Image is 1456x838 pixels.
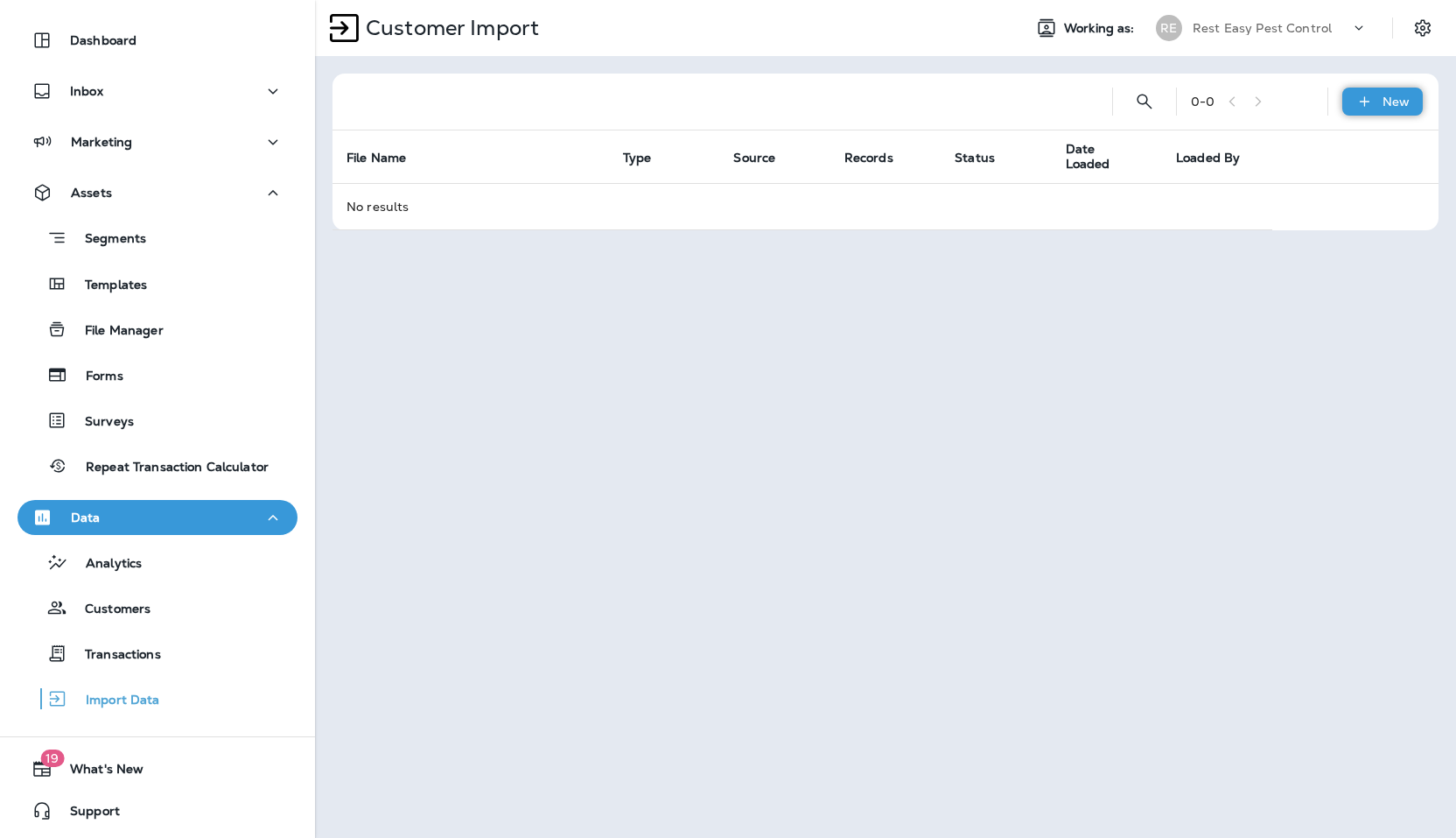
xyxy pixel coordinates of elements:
button: Surveys [17,402,297,439]
button: Forms [17,356,297,393]
div: 0 - 0 [1191,95,1214,109]
span: Records [844,150,916,165]
span: File Name [346,151,406,165]
p: New [1382,95,1410,109]
button: 19What's New [17,751,297,786]
span: Date Loaded [1066,142,1132,172]
span: Loaded By [1176,150,1263,165]
div: RE [1156,15,1182,41]
button: Repeat Transaction Calculator [17,447,297,484]
p: Dashboard [70,33,136,47]
p: Forms [68,369,123,385]
p: Transactions [67,647,161,664]
button: Marketing [17,124,297,159]
span: Support [52,804,120,825]
button: Inbox [17,74,297,109]
p: Analytics [68,556,142,573]
p: Surveys [67,414,134,431]
span: Status [955,150,1018,165]
button: Data [17,500,297,535]
p: Repeat Transaction Calculator [68,460,269,476]
span: Loaded By [1176,151,1240,165]
span: Type [623,150,675,165]
p: Customer Import [359,15,539,41]
button: Segments [17,219,297,257]
p: File Manager [67,323,164,340]
span: What's New [52,762,143,783]
span: Working as: [1064,21,1138,36]
p: Import Data [68,693,160,709]
p: Data [71,511,101,525]
button: Transactions [17,635,297,672]
button: Settings [1407,12,1438,44]
button: Import Data [17,680,297,717]
button: Customers [17,589,297,626]
button: File Manager [17,311,297,348]
td: No results [332,183,1272,229]
span: Records [844,151,893,165]
button: Support [17,793,297,828]
button: Assets [17,175,297,210]
p: Inbox [70,84,103,98]
span: Date Loaded [1066,142,1155,172]
span: Source [733,151,775,165]
span: Status [955,151,995,165]
button: Analytics [17,544,297,581]
button: Dashboard [17,23,297,58]
p: Segments [67,231,146,249]
span: 19 [40,750,64,767]
span: File Name [346,150,429,165]
button: Search Import [1127,84,1162,119]
p: Templates [67,278,147,294]
span: Source [733,150,798,165]
p: Rest Easy Pest Control [1193,21,1332,35]
button: Templates [17,265,297,302]
p: Assets [71,186,112,200]
p: Customers [67,602,150,618]
span: Type [623,151,652,165]
p: Marketing [71,135,132,149]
